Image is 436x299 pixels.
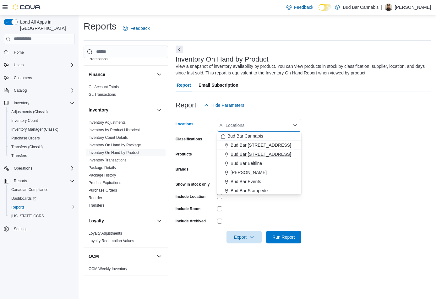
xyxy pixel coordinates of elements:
[176,137,202,142] label: Classifications
[14,226,27,231] span: Settings
[9,186,51,193] a: Canadian Compliance
[1,86,77,95] button: Catalog
[89,231,122,236] span: Loyalty Adjustments
[155,280,163,288] button: Pricing
[292,123,297,128] button: Close list of options
[217,141,301,150] button: Bud Bar [STREET_ADDRESS]
[6,185,77,194] button: Canadian Compliance
[1,48,77,57] button: Home
[9,152,30,160] a: Transfers
[84,265,168,275] div: OCM
[84,119,168,212] div: Inventory
[11,118,38,123] span: Inventory Count
[14,63,24,68] span: Users
[11,61,26,69] button: Users
[6,116,77,125] button: Inventory Count
[9,204,75,211] span: Reports
[89,150,139,155] span: Inventory On Hand by Product
[272,234,295,240] span: Run Report
[227,133,263,139] span: Bud Bar Cannabis
[11,205,25,210] span: Reports
[11,225,30,233] a: Settings
[9,108,50,116] a: Adjustments (Classic)
[84,20,117,33] h1: Reports
[89,57,108,62] span: Promotions
[6,143,77,151] button: Transfers (Classic)
[11,177,75,185] span: Reports
[89,181,121,185] a: Product Expirations
[294,4,313,10] span: Feedback
[231,160,262,166] span: Bud Bar Beltline
[89,85,119,89] a: GL Account Totals
[89,218,104,224] h3: Loyalty
[84,83,168,101] div: Finance
[199,79,238,91] span: Email Subscription
[231,188,268,194] span: Bud Bar Stampede
[1,164,77,173] button: Operations
[89,158,127,163] span: Inventory Transactions
[11,61,75,69] span: Users
[231,178,261,185] span: Bud Bar Events
[9,134,42,142] a: Purchase Orders
[176,206,200,211] label: Include Room
[1,99,77,107] button: Inventory
[18,19,75,31] span: Load All Apps in [GEOGRAPHIC_DATA]
[217,177,301,186] button: Bud Bar Events
[176,63,428,76] div: View a snapshot of inventory availability by product. You can view products in stock by classific...
[11,153,27,158] span: Transfers
[176,182,210,187] label: Show in stock only
[9,117,75,124] span: Inventory Count
[89,266,127,271] span: OCM Weekly Inventory
[14,75,32,80] span: Customers
[14,166,32,171] span: Operations
[176,56,269,63] h3: Inventory On Hand by Product
[11,165,35,172] button: Operations
[89,218,154,224] button: Loyalty
[11,99,75,107] span: Inventory
[9,143,45,151] a: Transfers (Classic)
[217,132,301,195] div: Choose from the following options
[89,188,117,193] a: Purchase Orders
[155,253,163,260] button: OCM
[1,61,77,69] button: Users
[14,50,24,55] span: Home
[9,195,75,202] span: Dashboards
[11,74,75,82] span: Customers
[9,204,27,211] a: Reports
[176,122,193,127] label: Locations
[89,135,128,140] a: Inventory Count Details
[89,166,116,170] a: Package Details
[89,239,134,243] a: Loyalty Redemption Values
[89,107,154,113] button: Inventory
[89,92,116,97] a: GL Transactions
[89,188,117,193] span: Purchase Orders
[176,219,206,224] label: Include Archived
[9,117,41,124] a: Inventory Count
[11,48,75,56] span: Home
[89,128,140,133] span: Inventory by Product Historical
[217,132,301,141] button: Bud Bar Cannabis
[89,231,122,236] a: Loyalty Adjustments
[1,73,77,82] button: Customers
[89,173,116,177] a: Package History
[11,225,75,233] span: Settings
[130,25,150,31] span: Feedback
[11,196,36,201] span: Dashboards
[231,142,291,148] span: Bud Bar [STREET_ADDRESS]
[11,214,44,219] span: [US_STATE] CCRS
[6,194,77,203] a: Dashboards
[1,177,77,185] button: Reports
[89,203,104,208] a: Transfers
[155,217,163,225] button: Loyalty
[89,57,108,61] a: Promotions
[89,173,116,178] span: Package History
[6,134,77,143] button: Purchase Orders
[11,99,32,107] button: Inventory
[226,231,262,243] button: Export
